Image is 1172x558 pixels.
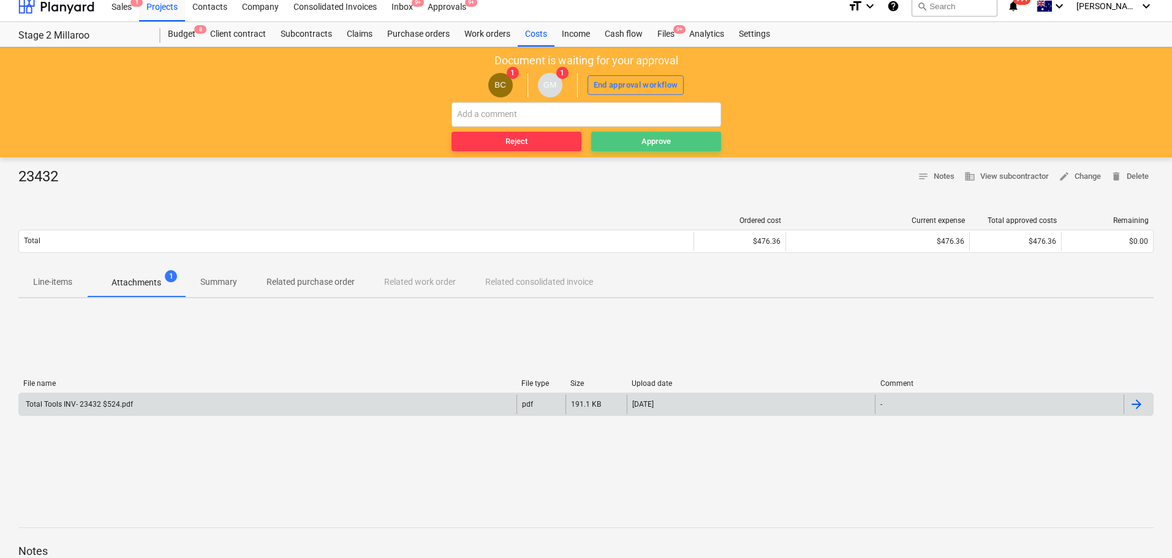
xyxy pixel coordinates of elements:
div: Files [650,22,682,47]
span: business [964,171,975,182]
button: End approval workflow [588,75,684,95]
iframe: Chat Widget [1111,499,1172,558]
div: Reject [505,135,527,149]
button: Notes [913,167,959,186]
a: Client contract [203,22,273,47]
a: Income [554,22,597,47]
span: 1 [556,67,569,79]
a: Work orders [457,22,518,47]
div: File name [23,379,512,388]
span: 1 [165,270,177,282]
button: Reject [452,132,581,151]
span: Notes [918,170,955,184]
input: Add a comment [452,102,721,127]
span: notes [918,171,929,182]
span: 9+ [673,25,686,34]
span: edit [1059,171,1070,182]
span: [PERSON_NAME] [1076,1,1138,11]
a: Costs [518,22,554,47]
div: Current expense [791,216,965,225]
div: Size [570,379,622,388]
div: 191.1 KB [571,400,601,409]
div: $476.36 [975,237,1056,246]
div: Comment [880,379,1119,388]
div: File type [521,379,561,388]
p: Total [24,236,40,246]
div: Ordered cost [699,216,781,225]
a: Files9+ [650,22,682,47]
button: View subcontractor [959,167,1054,186]
div: 23432 [18,167,68,187]
button: Delete [1106,167,1154,186]
a: Purchase orders [380,22,457,47]
a: Cash flow [597,22,650,47]
span: View subcontractor [964,170,1049,184]
a: Subcontracts [273,22,339,47]
div: Total approved costs [975,216,1057,225]
div: Remaining [1067,216,1149,225]
div: $476.36 [699,237,781,246]
span: BC [494,80,506,89]
div: Upload date [632,379,871,388]
span: 8 [194,25,206,34]
div: Stage 2 Millaroo [18,29,146,42]
button: Change [1054,167,1106,186]
a: Claims [339,22,380,47]
p: Document is waiting for your approval [494,53,678,68]
a: Settings [732,22,777,47]
div: Approve [641,135,671,149]
span: 1 [507,67,519,79]
p: Attachments [112,276,161,289]
span: Change [1059,170,1101,184]
p: Related purchase order [267,276,355,288]
a: Analytics [682,22,732,47]
p: Line-items [33,276,72,288]
span: search [917,1,927,11]
div: - [880,400,882,409]
a: Budget8 [161,22,203,47]
span: GM [543,80,556,89]
div: pdf [522,400,533,409]
span: Delete [1111,170,1149,184]
div: $0.00 [1067,237,1148,246]
div: Billy Campbell [488,73,513,97]
div: [DATE] [632,400,654,409]
div: Budget [161,22,203,47]
div: End approval workflow [594,78,678,92]
p: Summary [200,276,237,288]
div: Geoff Morley [538,73,562,97]
span: delete [1111,171,1122,182]
div: Total Tools INV- 23432 $524.pdf [24,400,133,409]
div: $476.36 [791,237,964,246]
button: Approve [591,132,721,151]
